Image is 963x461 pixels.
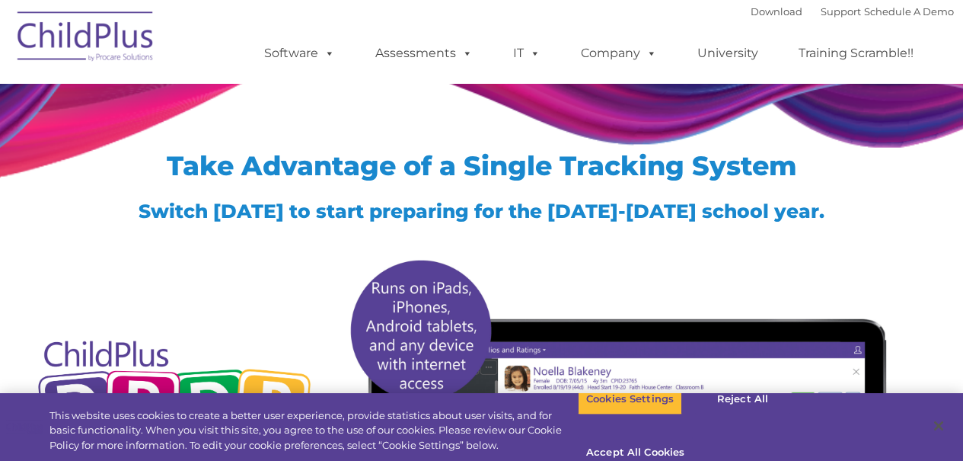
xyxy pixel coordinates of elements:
a: Training Scramble!! [783,38,929,69]
a: IT [498,38,556,69]
button: Reject All [695,383,790,415]
img: ChildPlus by Procare Solutions [10,1,162,77]
button: Cookies Settings [578,383,682,415]
font: | [751,5,954,18]
a: Assessments [360,38,488,69]
div: This website uses cookies to create a better user experience, provide statistics about user visit... [49,408,578,453]
a: Download [751,5,802,18]
a: Support [821,5,861,18]
span: Take Advantage of a Single Tracking System [167,149,797,182]
a: Software [249,38,350,69]
a: Company [566,38,672,69]
button: Close [922,409,955,443]
a: University [682,38,773,69]
a: Schedule A Demo [864,5,954,18]
span: Switch [DATE] to start preparing for the [DATE]-[DATE] school year. [139,200,824,222]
